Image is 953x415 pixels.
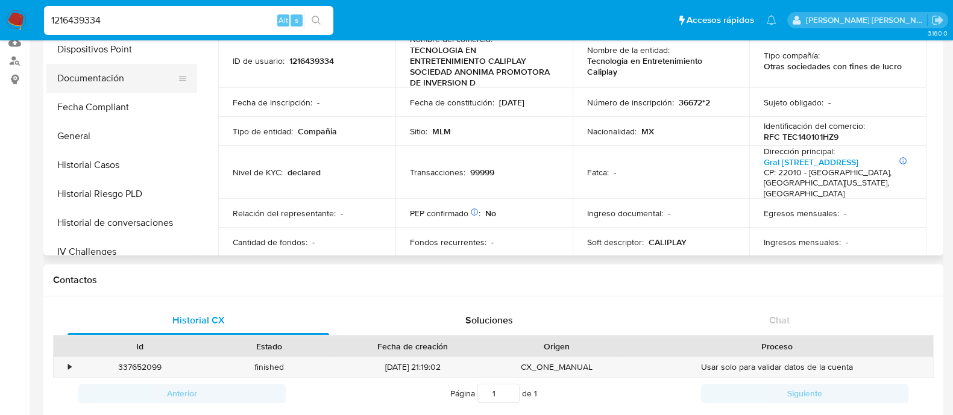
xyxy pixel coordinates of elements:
p: - [614,167,616,178]
p: Relación del representante : [233,208,336,219]
p: - [312,237,315,248]
p: Compañia [298,126,337,137]
span: Chat [769,313,790,327]
p: 99999 [470,167,494,178]
div: Usar solo para validar datos de la cuenta [621,357,933,377]
p: Otras sociedades con fines de lucro [764,61,901,72]
button: IV Challenges [46,237,197,266]
div: Fecha de creación [342,340,483,352]
p: Ingresos mensuales : [764,237,841,248]
button: Historial Casos [46,151,197,179]
a: Notificaciones [766,15,776,25]
div: [DATE] 21:19:02 [334,357,492,377]
span: Alt [278,14,288,26]
div: 337652099 [75,357,204,377]
a: Gral [STREET_ADDRESS] [764,156,858,168]
p: - [668,208,670,219]
span: 3.160.0 [927,28,947,38]
p: 36672*2 [679,97,710,108]
p: RFC TEC140101HZ9 [764,131,838,142]
p: Fecha de constitución : [410,97,494,108]
span: Página de [450,384,537,403]
p: Sujeto obligado : [764,97,823,108]
a: Salir [931,14,944,27]
p: Ingreso documental : [587,208,663,219]
p: Nombre de la entidad : [587,45,670,55]
div: Id [83,340,196,352]
h4: CP: 22010 - [GEOGRAPHIC_DATA], [GEOGRAPHIC_DATA][US_STATE], [GEOGRAPHIC_DATA] [764,167,907,199]
p: Transacciones : [410,167,465,178]
div: Proceso [630,340,925,352]
p: CALIPLAY [649,237,687,248]
p: declared [288,167,321,178]
div: CX_ONE_MANUAL [492,357,621,377]
button: Dispositivos Point [46,35,197,64]
p: Nacionalidad : [587,126,637,137]
p: Egresos mensuales : [764,208,839,219]
p: Fondos recurrentes : [410,237,486,248]
input: Buscar usuario o caso... [44,13,333,28]
p: Fecha de inscripción : [233,97,312,108]
span: Historial CX [172,313,225,327]
span: s [295,14,298,26]
div: finished [204,357,334,377]
p: Tecnologia en Entretenimiento Caliplay [587,55,731,77]
div: Origen [500,340,613,352]
span: 1 [534,387,537,399]
p: - [341,208,343,219]
p: - [317,97,319,108]
div: Estado [213,340,326,352]
p: Soft descriptor : [587,237,644,248]
button: Anterior [78,384,286,403]
p: No [485,208,496,219]
p: [DATE] [499,97,524,108]
p: 1216439334 [289,55,334,66]
p: Dirección principal : [764,146,835,157]
p: Tipo de entidad : [233,126,293,137]
p: - [844,208,846,219]
p: Número de inscripción : [587,97,674,108]
p: - [846,237,848,248]
button: Siguiente [701,384,908,403]
p: Fatca : [587,167,609,178]
p: Identificación del comercio : [764,120,865,131]
button: search-icon [304,12,329,29]
button: Documentación [46,64,187,93]
p: MLM [432,126,451,137]
p: TECNOLOGIA EN ENTRETENIMIENTO CALIPLAY SOCIEDAD ANONIMA PROMOTORA DE INVERSION D [410,45,553,88]
button: General [46,122,197,151]
p: - [828,97,831,108]
p: Tipo compañía : [764,50,820,61]
p: - [491,237,494,248]
button: Historial de conversaciones [46,208,197,237]
button: Historial Riesgo PLD [46,179,197,208]
p: ID de usuario : [233,55,285,66]
p: anamaria.arriagasanchez@mercadolibre.com.mx [806,14,928,26]
h1: Contactos [53,274,934,286]
p: PEP confirmado : [410,208,480,219]
p: Cantidad de fondos : [233,237,307,248]
div: • [68,361,71,373]
span: Soluciones [465,313,513,327]
p: MX [641,126,654,137]
button: Fecha Compliant [46,93,197,122]
p: Sitio : [410,126,427,137]
p: Nivel de KYC : [233,167,283,178]
span: Accesos rápidos [687,14,754,27]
